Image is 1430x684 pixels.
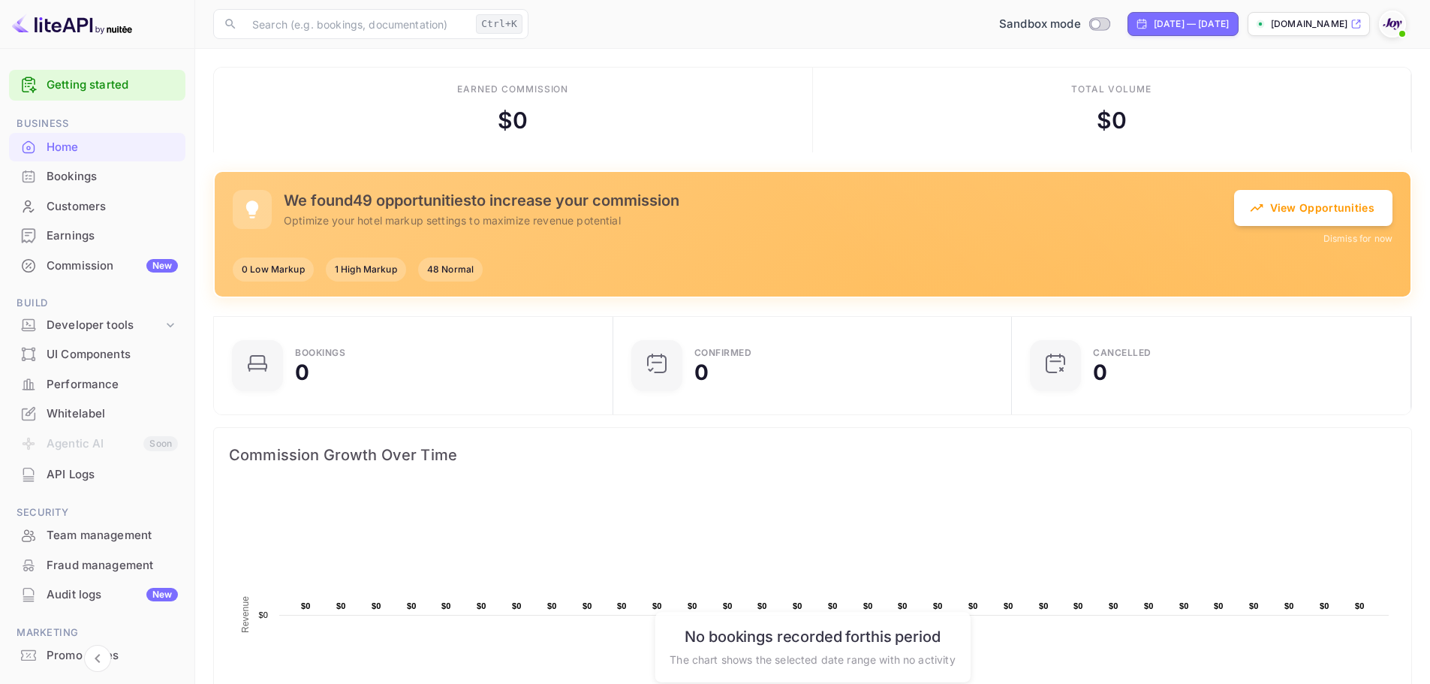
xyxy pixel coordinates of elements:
div: 0 [295,362,309,383]
span: 48 Normal [418,263,483,276]
text: $0 [407,601,417,610]
div: Bookings [9,162,185,191]
a: Promo codes [9,641,185,669]
div: Team management [47,527,178,544]
div: New [146,259,178,273]
div: Team management [9,521,185,550]
div: Audit logsNew [9,580,185,610]
div: Earnings [9,221,185,251]
text: $0 [688,601,697,610]
text: $0 [757,601,767,610]
div: Home [47,139,178,156]
span: Marketing [9,625,185,641]
button: Dismiss for now [1323,232,1392,246]
h5: We found 49 opportunities to increase your commission [284,191,1234,209]
span: 0 Low Markup [233,263,314,276]
input: Search (e.g. bookings, documentation) [243,9,470,39]
div: New [146,588,178,601]
text: $0 [652,601,662,610]
text: $0 [863,601,873,610]
text: $0 [933,601,943,610]
text: $0 [547,601,557,610]
div: Customers [47,198,178,215]
text: $0 [1073,601,1083,610]
div: Fraud management [47,557,178,574]
a: Bookings [9,162,185,190]
a: Performance [9,370,185,398]
div: API Logs [9,460,185,490]
text: $0 [1179,601,1189,610]
div: Performance [9,370,185,399]
div: Performance [47,376,178,393]
text: $0 [372,601,381,610]
text: $0 [1109,601,1118,610]
span: Sandbox mode [999,16,1081,33]
div: $ 0 [498,104,528,137]
h6: No bookings recorded for this period [670,628,955,646]
text: $0 [1249,601,1259,610]
a: Fraud management [9,551,185,579]
div: $ 0 [1097,104,1127,137]
text: $0 [968,601,978,610]
div: 0 [694,362,709,383]
button: View Opportunities [1234,190,1392,226]
p: Optimize your hotel markup settings to maximize revenue potential [284,212,1234,228]
div: Developer tools [47,317,163,334]
span: Commission Growth Over Time [229,443,1396,467]
div: Customers [9,192,185,221]
div: Ctrl+K [476,14,522,34]
div: UI Components [47,346,178,363]
div: Promo codes [9,641,185,670]
text: $0 [583,601,592,610]
div: Earnings [47,227,178,245]
div: Earned commission [457,83,568,96]
text: $0 [617,601,627,610]
a: Customers [9,192,185,220]
div: Getting started [9,70,185,101]
div: Audit logs [47,586,178,604]
img: LiteAPI logo [12,12,132,36]
a: API Logs [9,460,185,488]
text: $0 [1144,601,1154,610]
a: Whitelabel [9,399,185,427]
span: Business [9,116,185,132]
a: Getting started [47,77,178,94]
a: UI Components [9,340,185,368]
div: [DATE] — [DATE] [1154,17,1229,31]
div: Fraud management [9,551,185,580]
div: Total volume [1071,83,1152,96]
div: 0 [1093,362,1107,383]
text: $0 [793,601,802,610]
div: Whitelabel [47,405,178,423]
div: CANCELLED [1093,348,1152,357]
text: $0 [1214,601,1224,610]
div: Commission [47,258,178,275]
div: Promo codes [47,647,178,664]
p: The chart shows the selected date range with no activity [670,652,955,667]
div: Confirmed [694,348,752,357]
text: $0 [1004,601,1013,610]
img: With Joy [1380,12,1404,36]
div: CommissionNew [9,252,185,281]
a: Team management [9,521,185,549]
p: [DOMAIN_NAME] [1271,17,1347,31]
text: $0 [441,601,451,610]
text: $0 [1355,601,1365,610]
a: Home [9,133,185,161]
div: UI Components [9,340,185,369]
div: Bookings [47,168,178,185]
div: Home [9,133,185,162]
div: Developer tools [9,312,185,339]
button: Collapse navigation [84,645,111,672]
text: $0 [898,601,908,610]
div: Switch to Production mode [993,16,1115,33]
text: $0 [301,601,311,610]
text: $0 [512,601,522,610]
a: CommissionNew [9,252,185,279]
text: $0 [258,610,268,619]
text: $0 [723,601,733,610]
div: API Logs [47,466,178,484]
span: Build [9,295,185,312]
a: Audit logsNew [9,580,185,608]
span: 1 High Markup [326,263,406,276]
